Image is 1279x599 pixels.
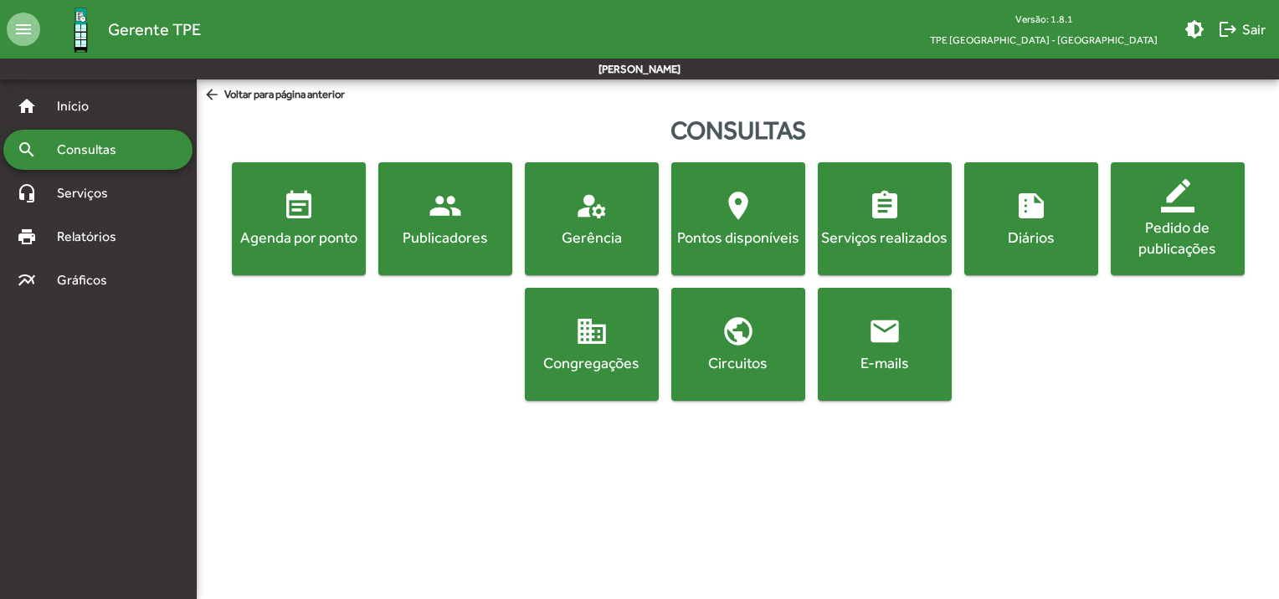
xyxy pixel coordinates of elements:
[675,227,802,248] div: Pontos disponíveis
[108,16,201,43] span: Gerente TPE
[671,162,805,275] button: Pontos disponíveis
[17,270,37,290] mat-icon: multiline_chart
[675,352,802,373] div: Circuitos
[821,227,948,248] div: Serviços realizados
[1218,19,1238,39] mat-icon: logout
[17,140,37,160] mat-icon: search
[47,96,113,116] span: Início
[528,352,655,373] div: Congregações
[525,288,659,401] button: Congregações
[1184,19,1205,39] mat-icon: brightness_medium
[575,189,609,223] mat-icon: manage_accounts
[47,227,138,247] span: Relatórios
[17,96,37,116] mat-icon: home
[917,29,1171,50] span: TPE [GEOGRAPHIC_DATA] - [GEOGRAPHIC_DATA]
[722,189,755,223] mat-icon: location_on
[47,270,130,290] span: Gráficos
[235,227,362,248] div: Agenda por ponto
[203,86,345,105] span: Voltar para página anterior
[1111,162,1245,275] button: Pedido de publicações
[429,189,462,223] mat-icon: people
[197,111,1279,149] div: Consultas
[47,140,138,160] span: Consultas
[203,86,224,105] mat-icon: arrow_back
[575,315,609,348] mat-icon: domain
[1114,217,1241,259] div: Pedido de publicações
[818,162,952,275] button: Serviços realizados
[964,162,1098,275] button: Diários
[722,315,755,348] mat-icon: public
[1014,189,1048,223] mat-icon: summarize
[382,227,509,248] div: Publicadores
[232,162,366,275] button: Agenda por ponto
[818,288,952,401] button: E-mails
[282,189,316,223] mat-icon: event_note
[378,162,512,275] button: Publicadores
[17,227,37,247] mat-icon: print
[54,3,108,57] img: Logo
[40,3,201,57] a: Gerente TPE
[1211,14,1272,44] button: Sair
[868,315,901,348] mat-icon: email
[1161,179,1194,212] mat-icon: border_color
[47,183,131,203] span: Serviços
[868,189,901,223] mat-icon: assignment
[917,8,1171,29] div: Versão: 1.8.1
[821,352,948,373] div: E-mails
[1218,14,1266,44] span: Sair
[671,288,805,401] button: Circuitos
[17,183,37,203] mat-icon: headset_mic
[7,13,40,46] mat-icon: menu
[528,227,655,248] div: Gerência
[525,162,659,275] button: Gerência
[968,227,1095,248] div: Diários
